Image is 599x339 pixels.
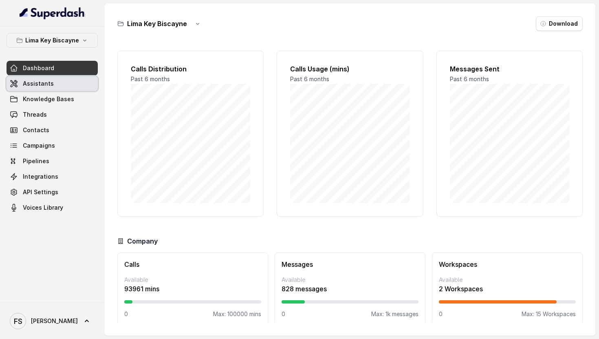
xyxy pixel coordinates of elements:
text: FS [14,317,22,326]
p: 2 Workspaces [439,284,576,294]
a: Dashboard [7,61,98,75]
h3: Company [127,236,158,246]
span: Past 6 months [131,75,170,82]
a: Assistants [7,76,98,91]
p: Available [124,276,261,284]
p: 0 [124,310,128,318]
a: Pipelines [7,154,98,168]
p: 93961 mins [124,284,261,294]
span: Voices Library [23,204,63,212]
h2: Calls Distribution [131,64,250,74]
p: 0 [439,310,443,318]
span: Assistants [23,80,54,88]
p: Available [439,276,576,284]
span: API Settings [23,188,58,196]
h3: Messages [282,259,418,269]
p: Lima Key Biscayne [25,35,79,45]
a: Knowledge Bases [7,92,98,106]
span: Past 6 months [450,75,489,82]
a: Contacts [7,123,98,137]
h2: Calls Usage (mins) [290,64,410,74]
a: Campaigns [7,138,98,153]
span: Threads [23,111,47,119]
p: Available [282,276,418,284]
span: [PERSON_NAME] [31,317,78,325]
button: Lima Key Biscayne [7,33,98,48]
span: Contacts [23,126,49,134]
h3: Calls [124,259,261,269]
span: Knowledge Bases [23,95,74,103]
a: Integrations [7,169,98,184]
a: [PERSON_NAME] [7,310,98,332]
p: Max: 100000 mins [213,310,261,318]
h2: Messages Sent [450,64,569,74]
button: Download [536,16,583,31]
a: Voices Library [7,200,98,215]
a: Threads [7,107,98,122]
span: Past 6 months [290,75,329,82]
p: Max: 1k messages [371,310,418,318]
img: light.svg [20,7,85,20]
p: 828 messages [282,284,418,294]
p: 0 [282,310,285,318]
span: Dashboard [23,64,54,72]
h3: Workspaces [439,259,576,269]
span: Pipelines [23,157,49,165]
h3: Lima Key Biscayne [127,19,187,29]
span: Integrations [23,173,58,181]
a: API Settings [7,185,98,199]
span: Campaigns [23,142,55,150]
p: Max: 15 Workspaces [522,310,576,318]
